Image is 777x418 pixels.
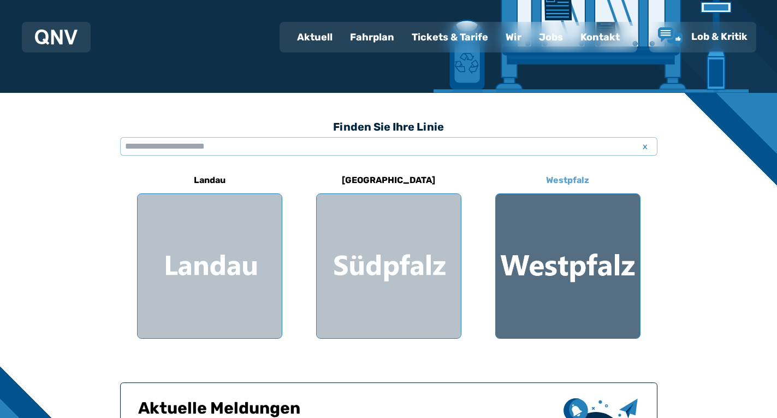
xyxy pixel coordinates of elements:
h3: Finden Sie Ihre Linie [120,115,657,139]
h6: Landau [189,172,230,189]
a: Tickets & Tarife [403,23,497,51]
h6: Westpfalz [542,172,594,189]
a: Lob & Kritik [658,27,748,47]
a: QNV Logo [35,26,78,48]
a: [GEOGRAPHIC_DATA] Region Südpfalz [316,167,461,339]
a: Wir [497,23,530,51]
a: Fahrplan [341,23,403,51]
a: Landau Region Landau [137,167,282,339]
a: Jobs [530,23,572,51]
a: Westpfalz Region Westpfalz [495,167,640,339]
a: Kontakt [572,23,628,51]
span: Lob & Kritik [691,31,748,43]
h6: [GEOGRAPHIC_DATA] [337,172,440,189]
img: QNV Logo [35,30,78,45]
a: Aktuell [288,23,341,51]
span: x [638,140,653,153]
